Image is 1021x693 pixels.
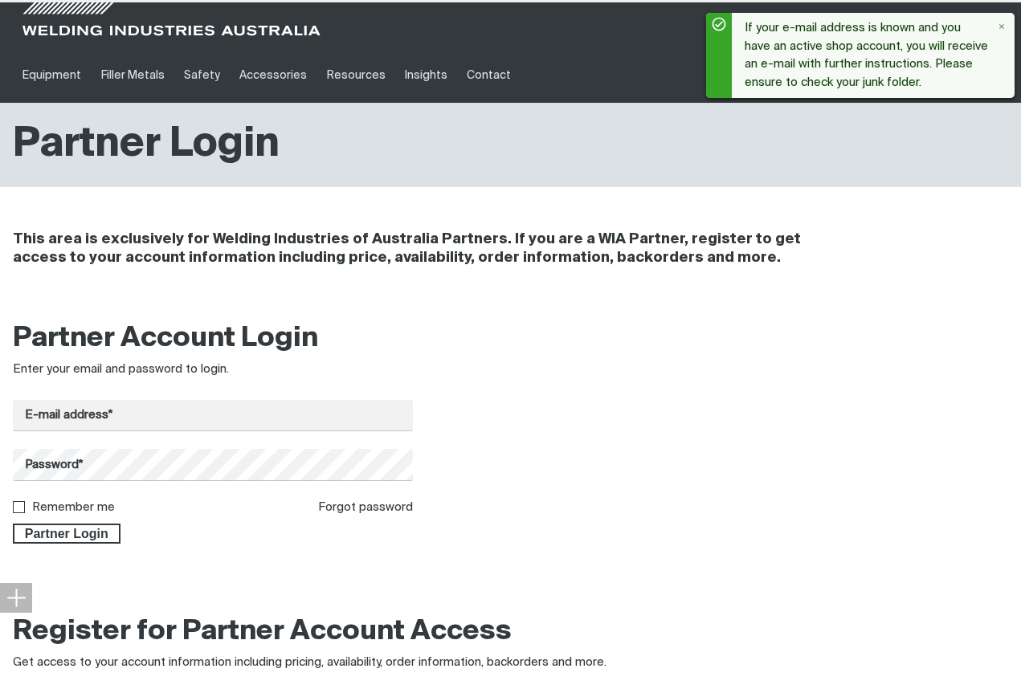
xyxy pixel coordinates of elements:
div: If your e-mail address is known and you have an active shop account, you will receive an e-mail w... [732,13,1002,98]
a: Insights [395,47,457,103]
a: Accessories [230,47,317,103]
a: Contact [457,47,521,103]
h1: Partner Login [13,119,280,171]
span: Get access to your account information including pricing, availability, order information, backor... [13,656,606,668]
a: Safety [174,47,230,103]
button: Partner Login [13,524,120,544]
span: Partner Login [14,524,119,544]
nav: Main [13,47,759,103]
img: hide socials [6,588,26,607]
label: Remember me [32,501,115,513]
a: Equipment [13,47,91,103]
a: Filler Metals [91,47,174,103]
h2: Partner Account Login [13,321,413,357]
div: Enter your email and password to login. [13,361,413,379]
h2: Register for Partner Account Access [13,614,512,650]
a: Resources [317,47,395,103]
a: Forgot password [318,501,413,513]
h4: This area is exclusively for Welding Industries of Australia Partners. If you are a WIA Partner, ... [13,230,838,267]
